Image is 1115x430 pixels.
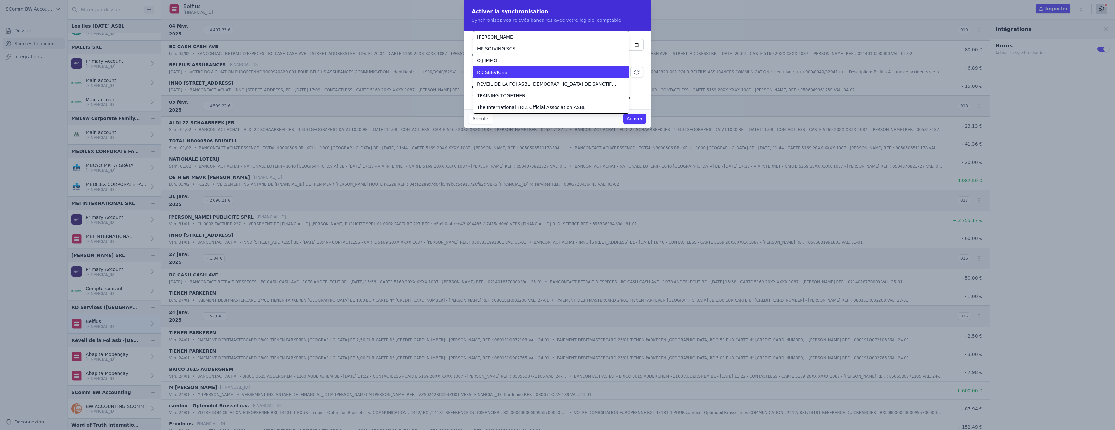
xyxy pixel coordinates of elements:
[477,104,585,111] span: The International TRIZ Official Association ASBL
[477,69,507,75] span: RD SERVICES
[477,34,515,40] span: [PERSON_NAME]
[477,57,497,64] span: O.J IMMO
[477,81,617,87] span: REVEIL DE LA FOI ASBL [DEMOGRAPHIC_DATA] DE SANCTIFICATION
[477,46,515,52] span: MP SOLVING SCS
[477,92,525,99] span: TRAINING TOGETHER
